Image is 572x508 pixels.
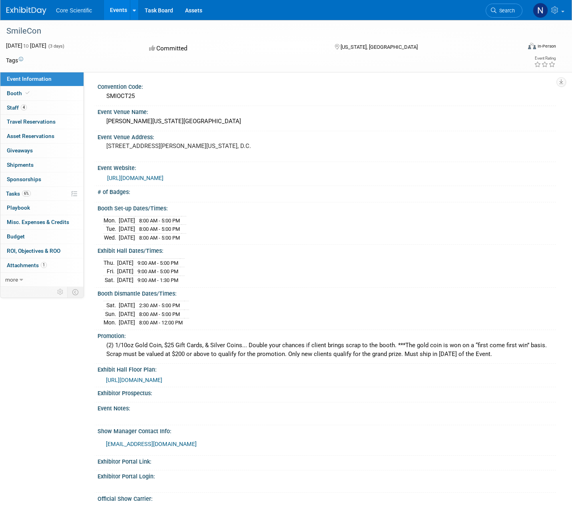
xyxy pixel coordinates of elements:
[117,258,134,267] td: [DATE]
[119,225,135,234] td: [DATE]
[0,158,84,172] a: Shipments
[139,311,180,317] span: 8:00 AM - 5:00 PM
[104,339,550,360] div: (2) 1/10oz Gold Coin, $25 Gift Cards, & Silver Coins... Double your chances if client brings scra...
[68,287,84,297] td: Toggle Event Tabs
[98,470,556,480] div: Exhibitor Portal Login:
[98,387,556,397] div: Exhibitor Prospectus:
[119,318,135,327] td: [DATE]
[117,267,134,276] td: [DATE]
[106,142,280,150] pre: [STREET_ADDRESS][PERSON_NAME][US_STATE], D.C.
[119,216,135,225] td: [DATE]
[0,201,84,215] a: Playbook
[98,330,556,340] div: Promotion:
[104,90,550,102] div: SMIOCT25
[0,144,84,158] a: Giveaways
[98,162,556,172] div: Event Website:
[0,101,84,115] a: Staff4
[7,204,30,211] span: Playbook
[7,219,69,225] span: Misc. Expenses & Credits
[7,162,34,168] span: Shipments
[48,44,64,49] span: (3 days)
[138,268,178,274] span: 9:00 AM - 5:00 PM
[341,44,418,50] span: [US_STATE], [GEOGRAPHIC_DATA]
[147,42,322,56] div: Committed
[0,187,84,201] a: Tasks6%
[119,233,135,242] td: [DATE]
[139,320,183,326] span: 8:00 AM - 12:00 PM
[474,42,556,54] div: Event Format
[104,258,117,267] td: Thu.
[7,76,52,82] span: Event Information
[6,42,46,49] span: [DATE] [DATE]
[104,225,119,234] td: Tue.
[104,216,119,225] td: Mon.
[104,115,550,128] div: [PERSON_NAME][US_STATE][GEOGRAPHIC_DATA]
[139,235,180,241] span: 8:00 AM - 5:00 PM
[139,218,180,224] span: 8:00 AM - 5:00 PM
[104,267,117,276] td: Fri.
[98,81,556,91] div: Convention Code:
[104,276,117,284] td: Sat.
[98,131,556,141] div: Event Venue Address:
[5,276,18,283] span: more
[54,287,68,297] td: Personalize Event Tab Strip
[119,310,135,318] td: [DATE]
[56,7,92,14] span: Core Scientific
[7,118,56,125] span: Travel Reservations
[98,425,556,435] div: Show Manager Contact Info:
[7,104,27,111] span: Staff
[7,90,31,96] span: Booth
[139,226,180,232] span: 8:00 AM - 5:00 PM
[0,258,84,272] a: Attachments1
[107,175,163,181] a: [URL][DOMAIN_NAME]
[98,106,556,116] div: Event Venue Name:
[7,233,25,240] span: Budget
[41,262,47,268] span: 1
[496,8,515,14] span: Search
[21,104,27,110] span: 4
[104,310,119,318] td: Sun.
[98,186,556,196] div: # of Badges:
[98,456,556,466] div: Exhibitor Portal Link:
[0,172,84,186] a: Sponsorships
[104,318,119,327] td: Mon.
[537,43,556,49] div: In-Person
[106,377,162,383] a: [URL][DOMAIN_NAME]
[98,402,556,412] div: Event Notes:
[6,56,23,64] td: Tags
[7,176,41,182] span: Sponsorships
[0,244,84,258] a: ROI, Objectives & ROO
[98,364,556,374] div: Exhibit Hall Floor Plan:
[0,230,84,244] a: Budget
[534,56,556,60] div: Event Rating
[98,202,556,212] div: Booth Set-up Dates/Times:
[138,277,178,283] span: 9:00 AM - 1:30 PM
[0,215,84,229] a: Misc. Expenses & Credits
[98,493,556,503] div: Official Show Carrier:
[7,248,60,254] span: ROI, Objectives & ROO
[139,302,180,308] span: 2:30 AM - 5:00 PM
[0,86,84,100] a: Booth
[533,3,548,18] img: Nik Koelblinger
[98,288,556,298] div: Booth Dismantle Dates/Times:
[7,147,33,154] span: Giveaways
[138,260,178,266] span: 9:00 AM - 5:00 PM
[98,245,556,255] div: Exhibit Hall Dates/Times:
[0,72,84,86] a: Event Information
[0,115,84,129] a: Travel Reservations
[119,301,135,310] td: [DATE]
[117,276,134,284] td: [DATE]
[486,4,522,18] a: Search
[4,24,509,38] div: SmileCon
[7,133,54,139] span: Asset Reservations
[104,233,119,242] td: Wed.
[104,301,119,310] td: Sat.
[528,43,536,49] img: Format-Inperson.png
[6,7,46,15] img: ExhibitDay
[6,190,31,197] span: Tasks
[106,441,197,448] a: [EMAIL_ADDRESS][DOMAIN_NAME]
[26,91,30,95] i: Booth reservation complete
[22,42,30,49] span: to
[0,129,84,143] a: Asset Reservations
